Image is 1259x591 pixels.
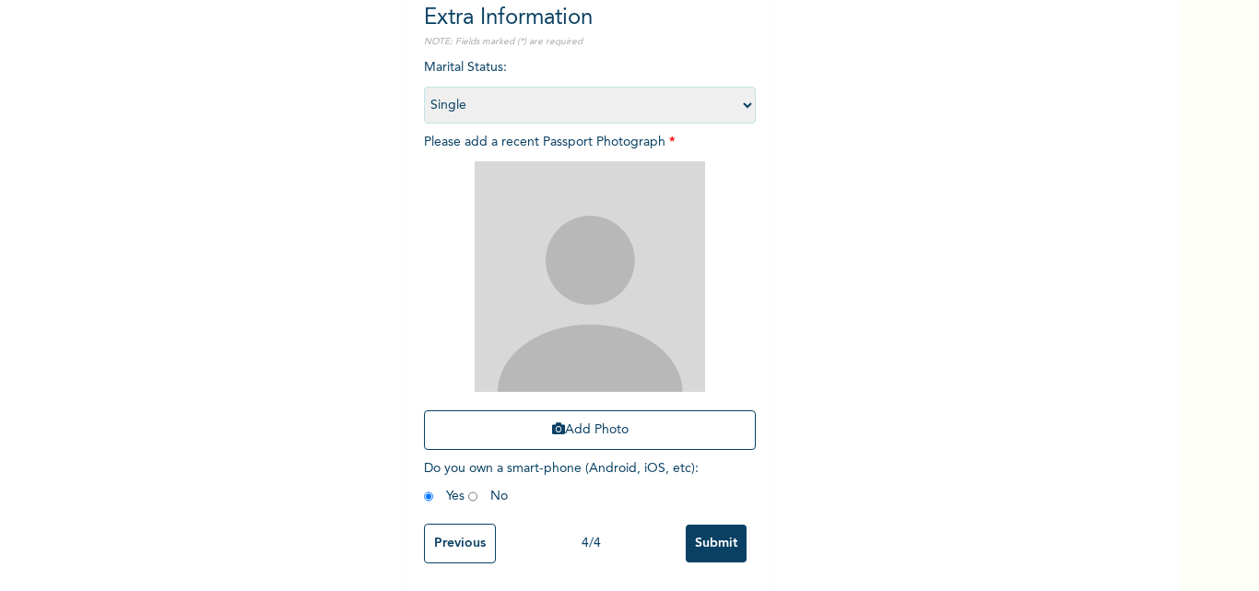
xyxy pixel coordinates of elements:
span: Please add a recent Passport Photograph [424,136,756,459]
img: Crop [475,161,705,392]
p: NOTE: Fields marked (*) are required [424,35,756,49]
input: Previous [424,524,496,563]
span: Do you own a smart-phone (Android, iOS, etc) : Yes No [424,462,699,502]
input: Submit [686,525,747,562]
h2: Extra Information [424,2,756,35]
div: 4 / 4 [496,534,686,553]
span: Marital Status : [424,61,756,112]
button: Add Photo [424,410,756,450]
